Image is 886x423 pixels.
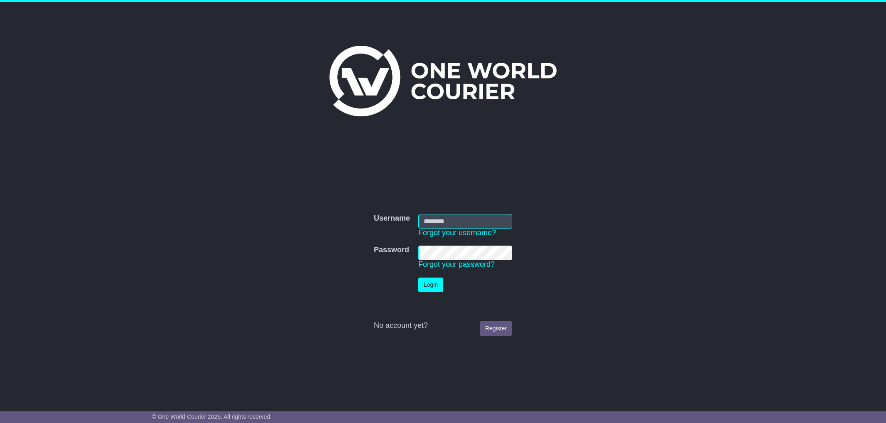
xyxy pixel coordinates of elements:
[329,46,556,116] img: One World
[152,413,272,420] span: © One World Courier 2025. All rights reserved.
[418,229,496,237] a: Forgot your username?
[418,278,443,292] button: Login
[374,246,409,255] label: Password
[374,321,512,330] div: No account yet?
[418,260,495,268] a: Forgot your password?
[480,321,512,336] a: Register
[374,214,410,223] label: Username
